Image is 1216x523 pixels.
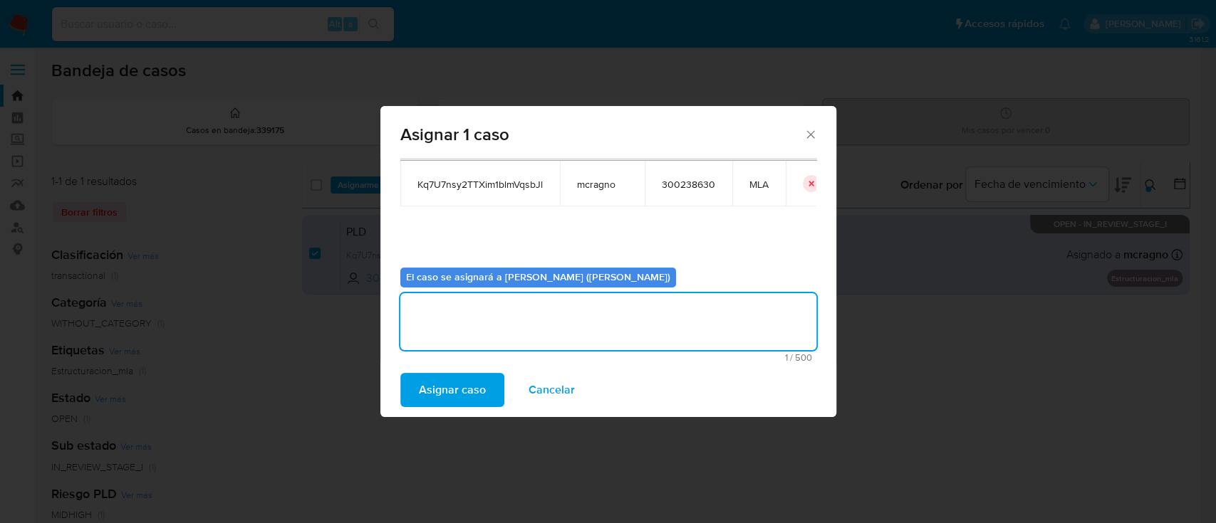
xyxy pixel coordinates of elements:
span: mcragno [577,178,628,191]
b: El caso se asignará a [PERSON_NAME] ([PERSON_NAME]) [406,270,670,284]
button: Asignar caso [400,373,504,407]
span: MLA [749,178,769,191]
button: Cancelar [510,373,593,407]
span: Kq7U7nsy2TTXim1blmVqsbJl [417,178,543,191]
span: Máximo 500 caracteres [405,353,812,362]
button: Cerrar ventana [804,127,816,140]
span: Asignar 1 caso [400,126,804,143]
span: Cancelar [529,374,575,406]
span: Asignar caso [419,374,486,406]
div: assign-modal [380,106,836,417]
span: 300238630 [662,178,715,191]
button: icon-button [803,175,820,192]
